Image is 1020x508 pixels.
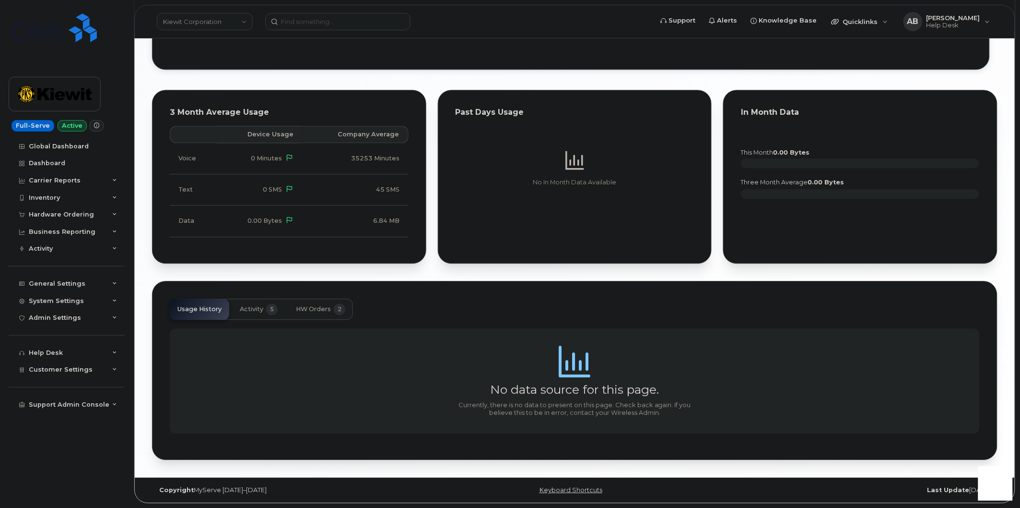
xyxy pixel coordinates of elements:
td: 35253 Minutes [302,143,409,174]
td: 45 SMS [302,174,409,206]
td: Voice [170,143,217,174]
span: [PERSON_NAME] [926,14,980,22]
div: Alex Bradshaw [897,12,997,31]
span: 0 SMS [263,186,282,193]
span: 0.00 Bytes [247,217,282,224]
a: Kiewit Corporation [157,13,253,30]
div: 3 Month Average Usage [170,108,409,117]
span: Knowledge Base [759,16,817,25]
text: this month [740,149,810,156]
span: Alerts [717,16,738,25]
span: AB [907,16,919,27]
div: [DATE] [715,486,997,494]
td: Text [170,174,217,206]
a: Keyboard Shortcuts [539,486,602,494]
p: No In Month Data Available [456,178,694,187]
iframe: Messenger Launcher [978,466,1013,501]
div: Quicklinks [825,12,895,31]
a: Knowledge Base [744,11,824,30]
text: three month average [740,179,844,186]
span: 2 [334,303,345,315]
span: Help Desk [926,22,980,29]
tspan: 0.00 Bytes [808,179,844,186]
strong: Last Update [927,486,970,494]
span: 5 [266,303,278,315]
input: Find something... [265,13,410,30]
td: Data [170,206,217,237]
span: Support [669,16,696,25]
strong: Copyright [159,486,194,494]
a: Alerts [703,11,744,30]
span: Activity [240,305,263,313]
span: Quicklinks [843,18,878,25]
div: Past Days Usage [456,108,694,117]
a: Support [654,11,703,30]
th: Device Usage [217,126,302,143]
div: MyServe [DATE]–[DATE] [152,486,434,494]
td: 6.84 MB [302,206,409,237]
span: HW Orders [296,305,331,313]
th: Company Average [302,126,409,143]
div: Currently, there is no data to present on this page. Check back again. If you believe this to be ... [455,401,695,416]
div: No data source for this page. [491,382,659,397]
span: 0 Minutes [251,155,282,162]
tspan: 0.00 Bytes [774,149,810,156]
div: In Month Data [741,108,980,117]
